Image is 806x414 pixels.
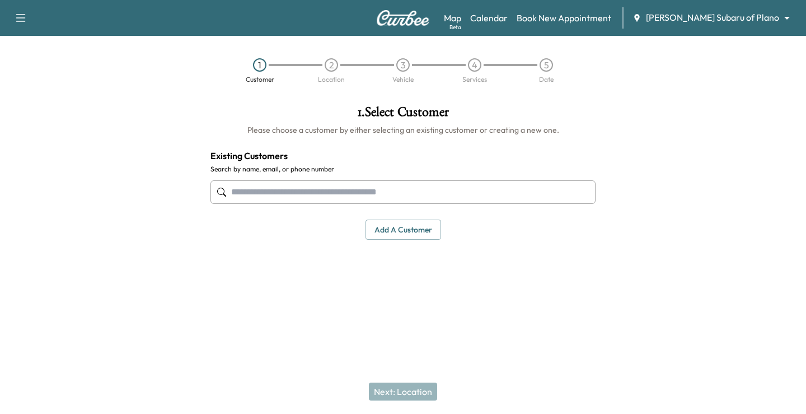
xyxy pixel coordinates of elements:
h4: Existing Customers [210,149,596,162]
h6: Please choose a customer by either selecting an existing customer or creating a new one. [210,124,596,136]
h1: 1 . Select Customer [210,105,596,124]
div: 3 [396,58,410,72]
div: 2 [325,58,338,72]
img: Curbee Logo [376,10,430,26]
a: Calendar [470,11,508,25]
label: Search by name, email, or phone number [210,165,596,174]
div: 5 [540,58,553,72]
div: Beta [449,23,461,31]
div: Vehicle [392,76,414,83]
div: 4 [468,58,481,72]
a: MapBeta [444,11,461,25]
div: Customer [246,76,274,83]
div: 1 [253,58,266,72]
div: Location [318,76,345,83]
div: Date [539,76,554,83]
div: Services [462,76,487,83]
span: [PERSON_NAME] Subaru of Plano [646,11,779,24]
button: Add a customer [365,220,441,240]
a: Book New Appointment [517,11,611,25]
